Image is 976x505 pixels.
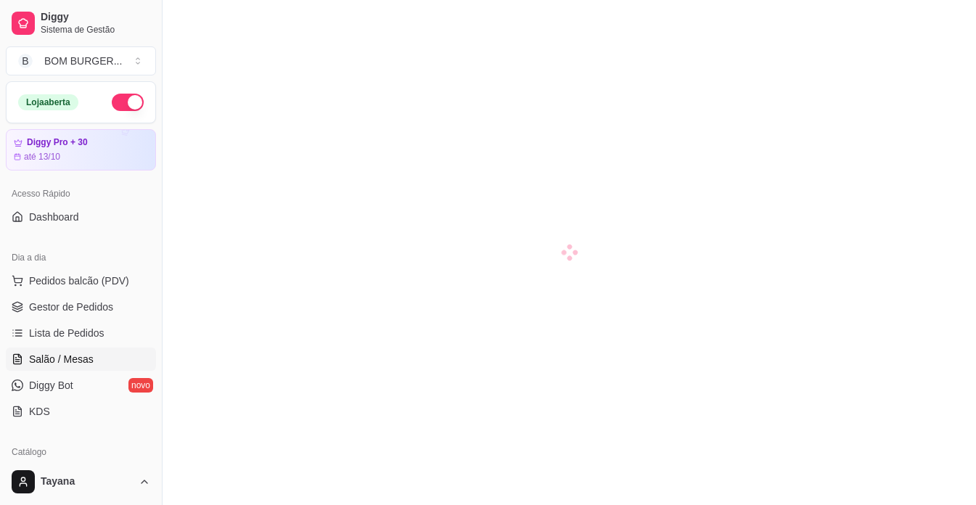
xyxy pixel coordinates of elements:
[41,24,150,36] span: Sistema de Gestão
[6,46,156,75] button: Select a team
[6,6,156,41] a: DiggySistema de Gestão
[6,269,156,292] button: Pedidos balcão (PDV)
[6,400,156,423] a: KDS
[29,404,50,419] span: KDS
[29,210,79,224] span: Dashboard
[6,348,156,371] a: Salão / Mesas
[6,129,156,171] a: Diggy Pro + 30até 13/10
[112,94,144,111] button: Alterar Status
[24,151,60,163] article: até 13/10
[41,11,150,24] span: Diggy
[29,326,104,340] span: Lista de Pedidos
[27,137,88,148] article: Diggy Pro + 30
[6,440,156,464] div: Catálogo
[44,54,122,68] div: BOM BURGER ...
[29,300,113,314] span: Gestor de Pedidos
[18,54,33,68] span: B
[6,205,156,229] a: Dashboard
[6,321,156,345] a: Lista de Pedidos
[29,274,129,288] span: Pedidos balcão (PDV)
[6,246,156,269] div: Dia a dia
[6,295,156,319] a: Gestor de Pedidos
[29,378,73,393] span: Diggy Bot
[29,352,94,366] span: Salão / Mesas
[6,182,156,205] div: Acesso Rápido
[6,464,156,499] button: Tayana
[41,475,133,488] span: Tayana
[18,94,78,110] div: Loja aberta
[6,374,156,397] a: Diggy Botnovo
